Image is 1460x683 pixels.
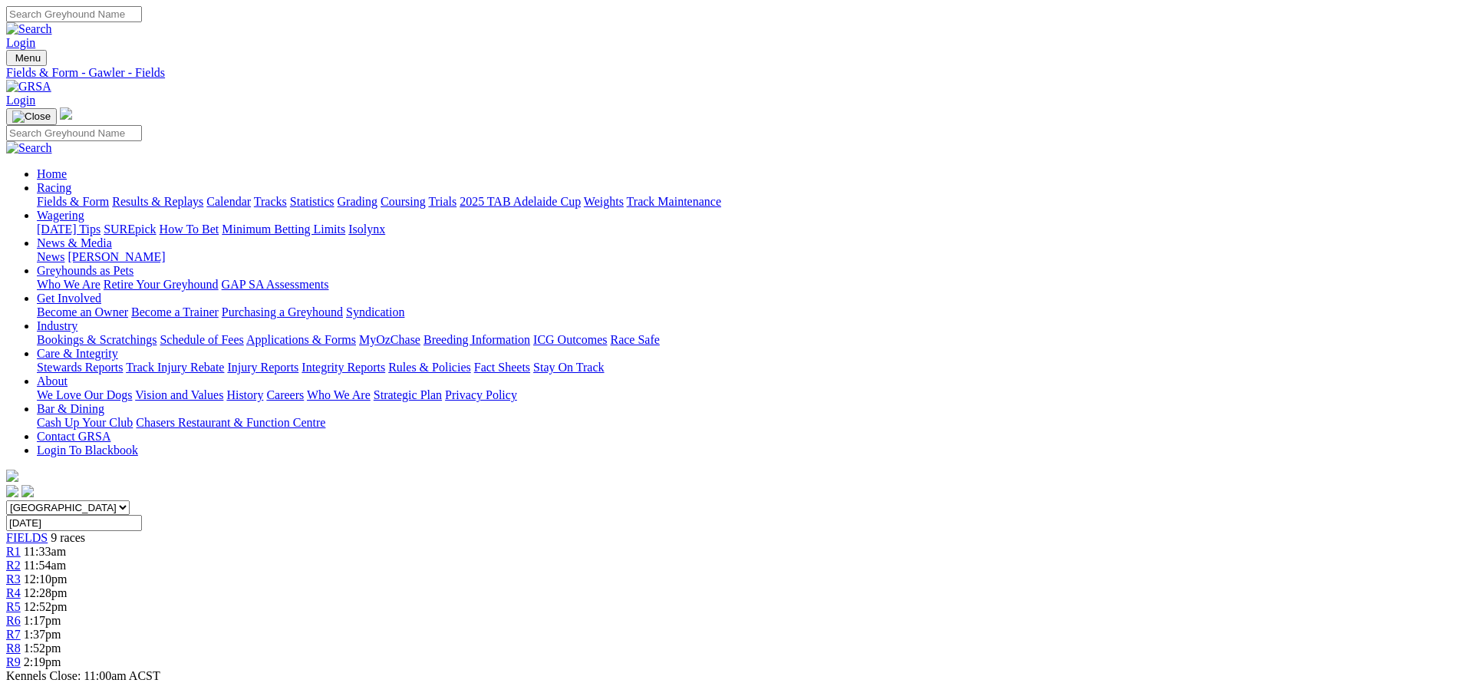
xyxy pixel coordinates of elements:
a: About [37,374,68,388]
a: Home [37,167,67,180]
a: Grading [338,195,377,208]
button: Toggle navigation [6,50,47,66]
a: R8 [6,642,21,655]
a: Calendar [206,195,251,208]
a: Chasers Restaurant & Function Centre [136,416,325,429]
a: R9 [6,655,21,668]
a: Results & Replays [112,195,203,208]
a: Strategic Plan [374,388,442,401]
a: Applications & Forms [246,333,356,346]
a: GAP SA Assessments [222,278,329,291]
a: Industry [37,319,77,332]
a: Care & Integrity [37,347,118,360]
div: Racing [37,195,1454,209]
a: Rules & Policies [388,361,471,374]
a: Login To Blackbook [37,444,138,457]
button: Toggle navigation [6,108,57,125]
a: Injury Reports [227,361,298,374]
a: Stewards Reports [37,361,123,374]
a: R5 [6,600,21,613]
a: Track Maintenance [627,195,721,208]
a: Wagering [37,209,84,222]
a: R4 [6,586,21,599]
span: 2:19pm [24,655,61,668]
a: Careers [266,388,304,401]
a: History [226,388,263,401]
a: MyOzChase [359,333,420,346]
span: 1:37pm [24,628,61,641]
span: 1:52pm [24,642,61,655]
a: Fact Sheets [474,361,530,374]
a: Greyhounds as Pets [37,264,133,277]
a: Bar & Dining [37,402,104,415]
a: Tracks [254,195,287,208]
a: FIELDS [6,531,48,544]
a: Race Safe [610,333,659,346]
a: R7 [6,628,21,641]
a: Retire Your Greyhound [104,278,219,291]
a: Track Injury Rebate [126,361,224,374]
span: 1:17pm [24,614,61,627]
a: Weights [584,195,624,208]
a: Fields & Form - Gawler - Fields [6,66,1454,80]
span: Kennels Close: 11:00am ACST [6,669,160,682]
span: 12:28pm [24,586,68,599]
a: News [37,250,64,263]
div: Care & Integrity [37,361,1454,374]
a: Bookings & Scratchings [37,333,157,346]
a: Get Involved [37,292,101,305]
a: Vision and Values [135,388,223,401]
img: twitter.svg [21,485,34,497]
img: facebook.svg [6,485,18,497]
a: R6 [6,614,21,627]
a: Minimum Betting Limits [222,223,345,236]
a: [DATE] Tips [37,223,101,236]
img: GRSA [6,80,51,94]
a: Who We Are [37,278,101,291]
a: Schedule of Fees [160,333,243,346]
a: Breeding Information [423,333,530,346]
a: Stay On Track [533,361,604,374]
a: Privacy Policy [445,388,517,401]
a: [PERSON_NAME] [68,250,165,263]
a: Isolynx [348,223,385,236]
a: How To Bet [160,223,219,236]
a: Contact GRSA [37,430,110,443]
span: 11:33am [24,545,66,558]
div: Greyhounds as Pets [37,278,1454,292]
div: Wagering [37,223,1454,236]
a: Become a Trainer [131,305,219,318]
a: R3 [6,572,21,586]
a: Purchasing a Greyhound [222,305,343,318]
img: Close [12,111,51,123]
span: R2 [6,559,21,572]
a: Become an Owner [37,305,128,318]
img: Search [6,22,52,36]
div: Industry [37,333,1454,347]
a: We Love Our Dogs [37,388,132,401]
input: Search [6,6,142,22]
a: Fields & Form [37,195,109,208]
a: R1 [6,545,21,558]
a: Statistics [290,195,335,208]
span: 12:10pm [24,572,68,586]
span: 12:52pm [24,600,68,613]
a: SUREpick [104,223,156,236]
div: About [37,388,1454,402]
div: Get Involved [37,305,1454,319]
img: logo-grsa-white.png [6,470,18,482]
img: Search [6,141,52,155]
a: Login [6,94,35,107]
span: 9 races [51,531,85,544]
a: Trials [428,195,456,208]
a: Racing [37,181,71,194]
